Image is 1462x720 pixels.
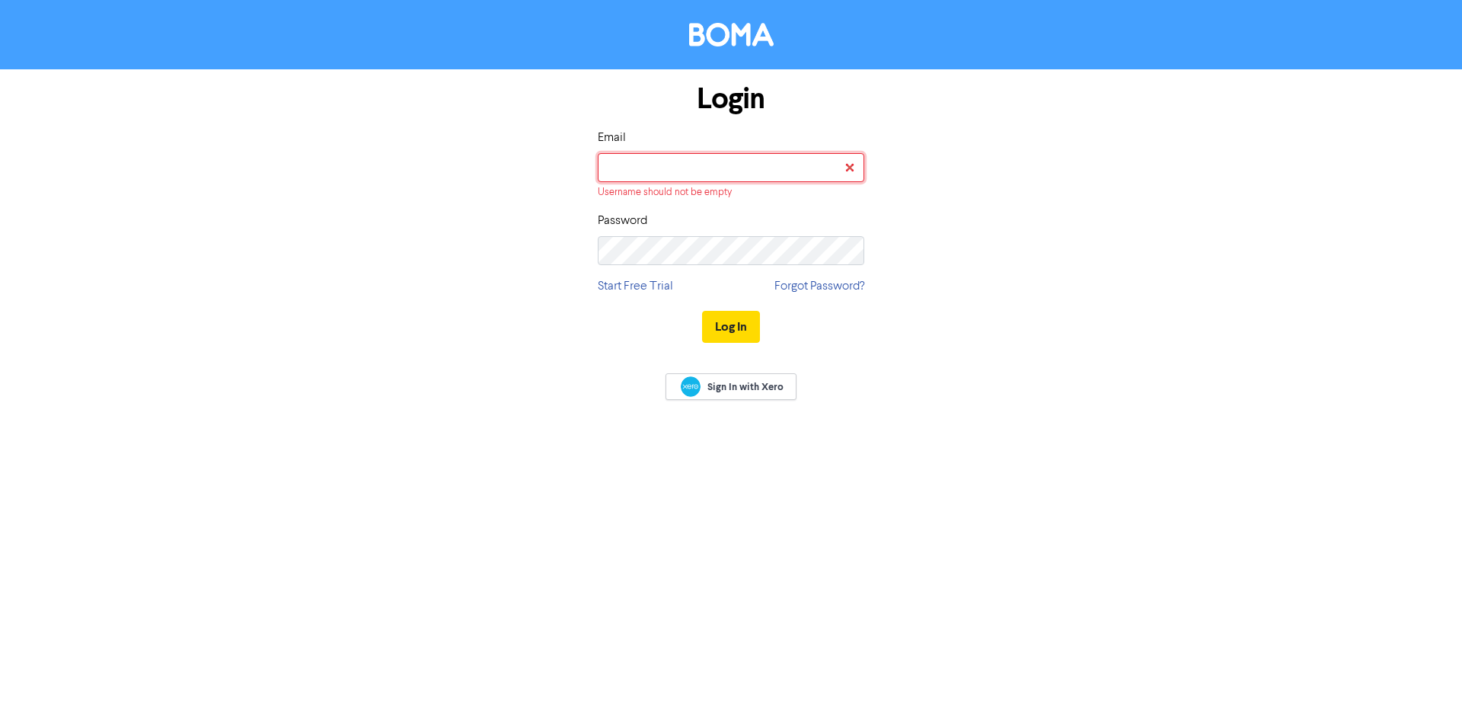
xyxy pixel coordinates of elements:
[681,376,701,397] img: Xero logo
[598,277,673,296] a: Start Free Trial
[666,373,796,400] a: Sign In with Xero
[689,23,774,46] img: BOMA Logo
[702,311,760,343] button: Log In
[707,380,784,394] span: Sign In with Xero
[598,82,864,117] h1: Login
[774,277,864,296] a: Forgot Password?
[598,212,647,230] label: Password
[1271,555,1462,720] iframe: Chat Widget
[598,185,864,200] div: Username should not be empty
[598,129,626,147] label: Email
